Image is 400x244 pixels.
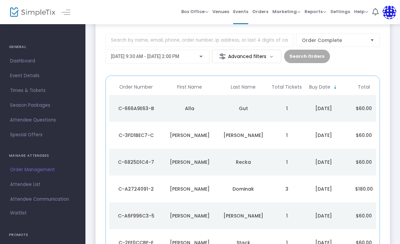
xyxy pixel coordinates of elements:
[231,84,256,90] span: Last Name
[111,105,161,112] div: C-666A9E63-B
[333,85,338,90] span: Sortable
[305,8,326,15] span: Reports
[164,105,215,112] div: Alla
[164,212,215,219] div: Kally
[111,186,161,192] div: C-A2724091-2
[9,149,76,162] h4: MANAGE ATTENDEES
[164,186,215,192] div: Paulette
[344,176,384,202] td: $180.00
[272,8,301,15] span: Marketing
[270,95,304,122] td: 1
[330,3,350,20] span: Settings
[10,116,75,125] span: Attendee Questions
[111,159,161,165] div: C-6825D1C4-7
[305,212,342,219] div: 9/18/2025
[10,57,75,65] span: Dashboard
[111,132,161,139] div: C-3FD1BEC7-C
[10,101,75,110] span: Season Packages
[218,186,268,192] div: Dominak
[233,3,248,20] span: Events
[305,186,342,192] div: 9/18/2025
[164,132,215,139] div: Diane
[111,54,179,59] span: [DATE] 9:30 AM - [DATE] 2:00 PM
[9,40,76,54] h4: GENERAL
[106,34,293,47] input: Search by name, email, phone, order number, ip address, or last 4 digits of card
[270,79,304,95] th: Total Tickets
[10,86,75,95] span: Times & Tickets
[305,159,342,165] div: 9/18/2025
[218,132,268,139] div: Schlake
[164,159,215,165] div: Melissa
[218,212,268,219] div: Binkowski
[270,202,304,229] td: 1
[10,180,75,189] span: Attendee List
[368,34,377,47] button: Select
[10,165,75,174] span: Order Management
[354,8,368,15] span: Help
[344,149,384,176] td: $60.00
[252,3,268,20] span: Orders
[9,228,76,242] h4: PROMOTE
[305,105,342,112] div: 9/18/2025
[119,84,153,90] span: Order Number
[219,53,226,60] img: filter
[344,122,384,149] td: $60.00
[181,8,208,15] span: Box Office
[270,149,304,176] td: 1
[10,71,75,80] span: Event Details
[309,84,330,90] span: Buy Date
[177,84,202,90] span: First Name
[212,3,229,20] span: Venues
[218,105,268,112] div: Gut
[344,95,384,122] td: $60.00
[218,159,268,165] div: Recka
[111,212,161,219] div: C-A6F996C3-5
[270,122,304,149] td: 1
[10,131,75,139] span: Special Offers
[302,37,365,44] span: Order Complete
[10,210,27,216] span: Waitlist
[358,84,370,90] span: Total
[212,50,281,63] m-button: Advanced filters
[270,176,304,202] td: 3
[305,132,342,139] div: 9/18/2025
[10,195,75,204] span: Attendee Communication
[344,202,384,229] td: $60.00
